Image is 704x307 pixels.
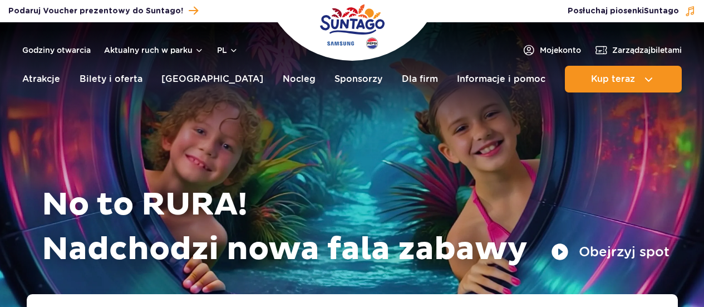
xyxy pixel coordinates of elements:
[334,66,382,92] a: Sponsorzy
[283,66,316,92] a: Nocleg
[568,6,696,17] button: Posłuchaj piosenkiSuntago
[522,43,581,57] a: Mojekonto
[8,6,183,17] span: Podaruj Voucher prezentowy do Suntago!
[591,74,635,84] span: Kup teraz
[644,7,679,15] span: Suntago
[80,66,142,92] a: Bilety i oferta
[457,66,545,92] a: Informacje i pomoc
[551,243,669,261] button: Obejrzyj spot
[612,45,682,56] span: Zarządzaj biletami
[8,3,198,18] a: Podaruj Voucher prezentowy do Suntago!
[22,45,91,56] a: Godziny otwarcia
[402,66,438,92] a: Dla firm
[594,43,682,57] a: Zarządzajbiletami
[565,66,682,92] button: Kup teraz
[217,45,238,56] button: pl
[42,183,669,272] h1: No to RURA! Nadchodzi nowa fala zabawy
[161,66,263,92] a: [GEOGRAPHIC_DATA]
[104,46,204,55] button: Aktualny ruch w parku
[568,6,679,17] span: Posłuchaj piosenki
[540,45,581,56] span: Moje konto
[22,66,60,92] a: Atrakcje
